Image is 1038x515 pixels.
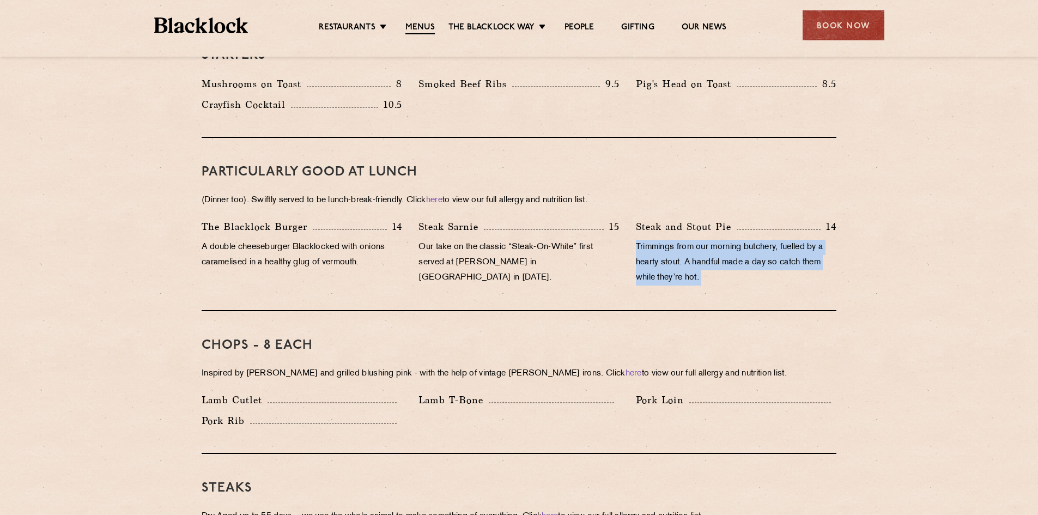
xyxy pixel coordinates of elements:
h3: Steaks [202,481,836,495]
p: Pork Loin [636,392,689,408]
p: Pig's Head on Toast [636,76,737,92]
p: Trimmings from our morning butchery, fuelled by a hearty stout. A handful made a day so catch the... [636,240,836,286]
h3: PARTICULARLY GOOD AT LUNCH [202,165,836,179]
p: Smoked Beef Ribs [418,76,512,92]
img: BL_Textured_Logo-footer-cropped.svg [154,17,248,33]
p: 10.5 [378,98,402,112]
a: Gifting [621,22,654,33]
p: Steak Sarnie [418,219,484,234]
div: Book Now [803,10,884,40]
p: Pork Rib [202,413,250,428]
p: 8 [391,77,402,91]
p: 8.5 [817,77,836,91]
p: Steak and Stout Pie [636,219,737,234]
p: Lamb Cutlet [202,392,268,408]
p: Inspired by [PERSON_NAME] and grilled blushing pink - with the help of vintage [PERSON_NAME] iron... [202,366,836,381]
a: Restaurants [319,22,375,33]
a: here [426,196,442,204]
p: 14 [821,220,836,234]
p: 14 [387,220,403,234]
p: 15 [604,220,620,234]
p: Our take on the classic “Steak-On-White” first served at [PERSON_NAME] in [GEOGRAPHIC_DATA] in [D... [418,240,619,286]
h3: Chops - 8 each [202,338,836,353]
a: The Blacklock Way [448,22,535,33]
p: Mushrooms on Toast [202,76,307,92]
a: here [626,369,642,378]
p: Crayfish Cocktail [202,97,291,112]
a: Our News [682,22,727,33]
a: People [564,22,594,33]
a: Menus [405,22,435,34]
p: 9.5 [600,77,620,91]
p: Lamb T-Bone [418,392,489,408]
p: A double cheeseburger Blacklocked with onions caramelised in a healthy glug of vermouth. [202,240,402,270]
p: The Blacklock Burger [202,219,313,234]
p: (Dinner too). Swiftly served to be lunch-break-friendly. Click to view our full allergy and nutri... [202,193,836,208]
